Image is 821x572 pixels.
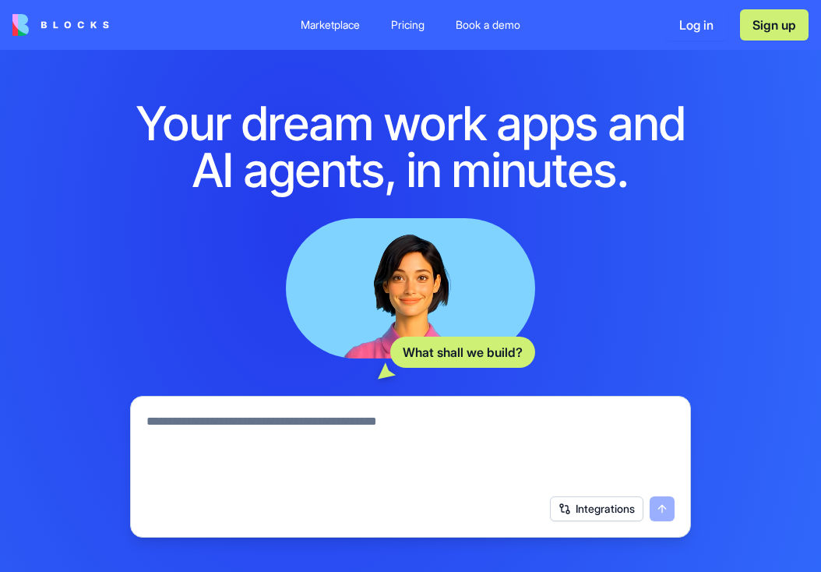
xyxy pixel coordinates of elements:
a: Marketplace [288,11,372,39]
button: Log in [665,9,728,41]
div: Book a demo [456,17,520,33]
a: Book a demo [443,11,533,39]
img: logo [12,14,109,36]
div: Pricing [391,17,425,33]
div: Marketplace [301,17,360,33]
button: Sign up [740,9,809,41]
a: Pricing [379,11,437,39]
button: Integrations [550,496,643,521]
h1: Your dream work apps and AI agents, in minutes. [111,100,710,193]
div: What shall we build? [390,337,535,368]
